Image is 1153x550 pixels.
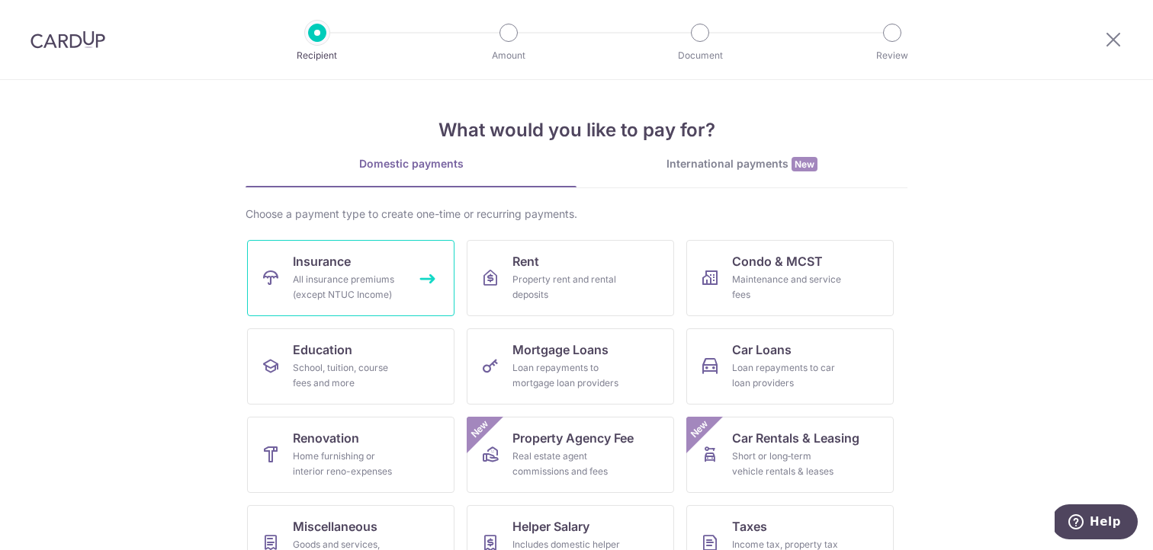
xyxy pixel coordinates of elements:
[293,360,403,391] div: School, tuition, course fees and more
[686,240,894,316] a: Condo & MCSTMaintenance and service fees
[687,417,712,442] span: New
[293,449,403,479] div: Home furnishing or interior reno-expenses
[467,240,674,316] a: RentProperty rent and rental deposits
[732,517,767,536] span: Taxes
[512,449,622,479] div: Real estate agent commissions and fees
[293,272,403,302] div: All insurance premiums (except NTUC Income)
[732,252,823,270] span: Condo & MCST
[293,429,359,447] span: Renovation
[512,517,589,536] span: Helper Salary
[467,328,674,405] a: Mortgage LoansLoan repayments to mortgage loan providers
[246,156,576,171] div: Domestic payments
[261,48,374,63] p: Recipient
[686,417,894,493] a: Car Rentals & LeasingShort or long‑term vehicle rentals & leasesNew
[792,157,817,171] span: New
[512,360,622,391] div: Loan repayments to mortgage loan providers
[247,417,454,493] a: RenovationHome furnishing or interior reno-expenses
[512,252,539,270] span: Rent
[246,206,907,222] div: Choose a payment type to create one-time or recurring payments.
[512,272,622,302] div: Property rent and rental deposits
[467,417,493,442] span: New
[732,360,842,391] div: Loan repayments to car loan providers
[732,449,842,479] div: Short or long‑term vehicle rentals & leases
[1055,504,1138,542] iframe: Opens a widget where you can find more information
[836,48,949,63] p: Review
[452,48,565,63] p: Amount
[576,156,907,172] div: International payments
[644,48,756,63] p: Document
[31,30,105,49] img: CardUp
[512,429,634,447] span: Property Agency Fee
[293,341,352,359] span: Education
[247,328,454,405] a: EducationSchool, tuition, course fees and more
[686,328,894,405] a: Car LoansLoan repayments to car loan providers
[512,341,609,359] span: Mortgage Loans
[467,417,674,493] a: Property Agency FeeReal estate agent commissions and feesNew
[732,341,792,359] span: Car Loans
[293,252,351,270] span: Insurance
[732,429,859,447] span: Car Rentals & Leasing
[732,272,842,302] div: Maintenance and service fees
[246,117,907,144] h4: What would you like to pay for?
[293,517,377,536] span: Miscellaneous
[247,240,454,316] a: InsuranceAll insurance premiums (except NTUC Income)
